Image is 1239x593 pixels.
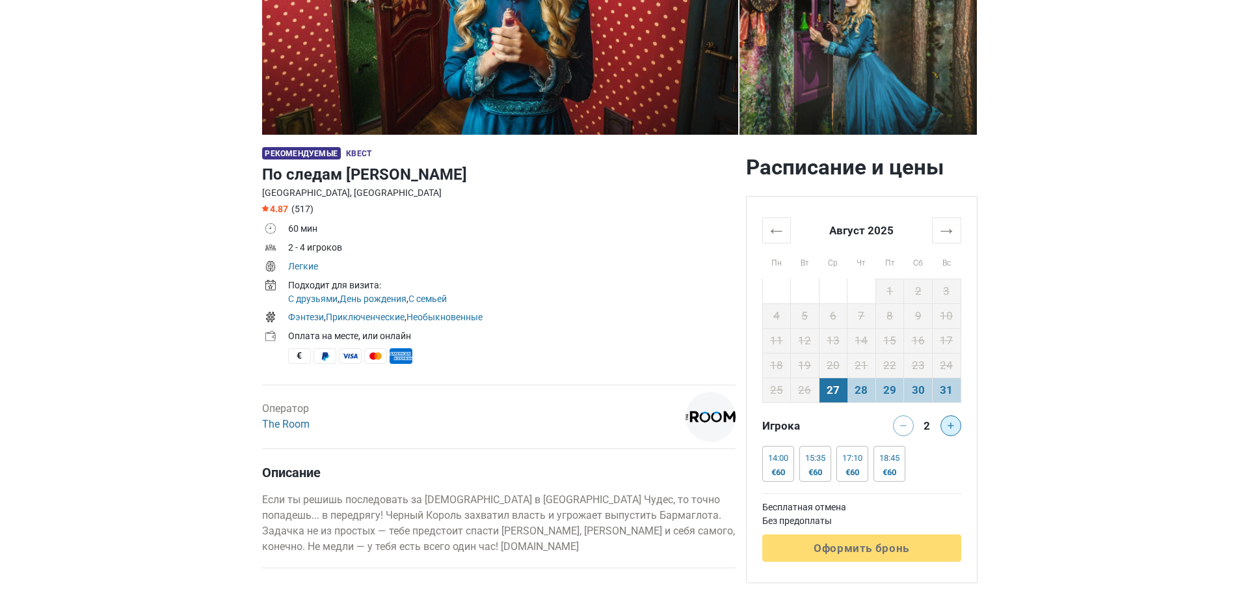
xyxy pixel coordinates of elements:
span: Visa [339,348,362,364]
td: 24 [932,353,961,378]
a: The Room [262,418,310,430]
a: Легкие [288,261,318,271]
td: 10 [932,303,961,328]
th: Вт [791,243,819,279]
div: €60 [768,467,788,478]
td: 15 [875,328,904,353]
td: 27 [819,378,847,402]
td: 2 [904,279,933,303]
p: Если ты решишь последовать за [DEMOGRAPHIC_DATA] в [GEOGRAPHIC_DATA] Чудес, то точно попадешь... ... [262,492,736,555]
td: , , [288,309,736,328]
td: 3 [932,279,961,303]
div: Оператор [262,401,310,432]
td: 1 [875,279,904,303]
span: Рекомендуемые [262,147,341,159]
span: American Express [390,348,412,364]
td: 14 [847,328,876,353]
div: €60 [842,467,862,478]
td: Бесплатная отмена [762,501,961,514]
td: 16 [904,328,933,353]
td: 26 [791,378,819,402]
td: 30 [904,378,933,402]
div: [GEOGRAPHIC_DATA], [GEOGRAPHIC_DATA] [262,186,736,200]
td: 2 - 4 игроков [288,240,736,258]
h1: По следам [PERSON_NAME] [262,163,736,186]
td: 20 [819,353,847,378]
td: 17 [932,328,961,353]
td: 22 [875,353,904,378]
td: 12 [791,328,819,353]
td: 18 [762,353,791,378]
td: 13 [819,328,847,353]
th: Чт [847,243,876,279]
div: €60 [805,467,825,478]
div: Подходит для визита: [288,279,736,292]
span: 4.87 [262,204,288,214]
div: Игрока [757,415,862,436]
th: Пт [875,243,904,279]
th: Вс [932,243,961,279]
td: 23 [904,353,933,378]
span: (517) [291,204,313,214]
td: 25 [762,378,791,402]
img: Star [262,205,269,212]
h2: Расписание и цены [746,154,978,180]
td: Без предоплаты [762,514,961,528]
th: ← [762,217,791,243]
th: Ср [819,243,847,279]
td: 31 [932,378,961,402]
td: 8 [875,303,904,328]
td: 7 [847,303,876,328]
a: С семьей [408,294,447,304]
td: 28 [847,378,876,402]
td: 21 [847,353,876,378]
a: Приключенческие [326,312,405,322]
a: Необыкновенные [406,312,483,322]
span: Квест [346,149,371,158]
a: Фэнтези [288,312,324,322]
th: → [932,217,961,243]
div: €60 [879,467,899,478]
a: С друзьями [288,294,338,304]
img: 1c9ac0159c94d8d0l.png [686,392,736,442]
th: Август 2025 [791,217,933,243]
h4: Описание [262,465,736,480]
div: 15:35 [805,453,825,463]
span: Наличные [288,348,311,364]
th: Сб [904,243,933,279]
a: День рождения [340,294,406,304]
td: 29 [875,378,904,402]
span: MasterCard [364,348,387,364]
th: Пн [762,243,791,279]
td: 11 [762,328,791,353]
div: 17:10 [842,453,862,463]
td: 6 [819,303,847,328]
td: 60 мин [288,221,736,240]
td: 9 [904,303,933,328]
div: Оплата на месте, или онлайн [288,329,736,343]
div: 18:45 [879,453,899,463]
td: 19 [791,353,819,378]
td: , , [288,277,736,309]
div: 14:00 [768,453,788,463]
div: 2 [919,415,935,434]
td: 4 [762,303,791,328]
td: 5 [791,303,819,328]
span: PayPal [313,348,336,364]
